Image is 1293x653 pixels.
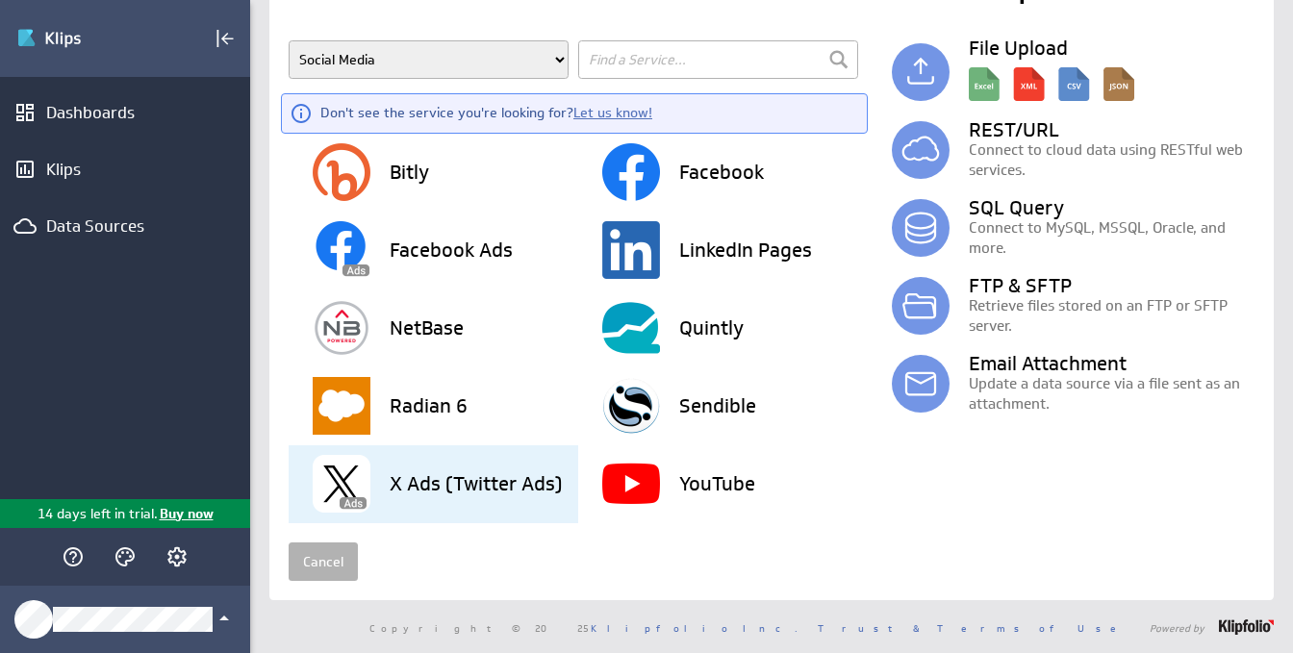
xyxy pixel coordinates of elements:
h3: File Upload [969,38,1255,58]
img: image2754833655435752804.png [313,221,370,279]
div: Help [57,540,89,573]
img: local.svg [892,43,950,101]
h3: Email Attachment [969,354,1255,373]
img: image1607582322051633806.png [602,299,660,357]
div: Don't see the service you're looking for? [320,103,652,123]
p: Connect to cloud data using RESTful web services. [969,139,1255,180]
div: Themes [109,540,141,573]
p: 14 days left in trial. [38,504,158,524]
div: Account and settings [161,540,193,573]
h3: Radian 6 [390,396,468,415]
img: Klipfolio klips logo [16,23,151,54]
h3: REST/URL [969,120,1255,139]
a: Klipfolio Inc. [591,621,798,635]
img: simple_rest.svg [892,121,950,179]
p: Update a data source via a file sent as an attachment. [969,373,1255,414]
div: Collapse [209,22,241,55]
h3: Bitly [390,163,429,182]
h3: Facebook [679,163,764,182]
img: image6723068961370721886.png [313,455,370,513]
input: Find a Service... [578,40,858,79]
svg: Account and settings [165,545,189,568]
p: Buy now [158,504,214,524]
img: image3785367890246896466.png [602,377,660,435]
p: Connect to MySQL, MSSQL, Oracle, and more. [969,217,1255,258]
svg: Themes [114,545,137,568]
h3: YouTube [679,474,755,493]
h3: Quintly [679,318,744,338]
input: Submit [824,45,853,74]
img: database.svg [892,199,950,257]
img: logo-footer.png [1219,619,1274,635]
img: image729517258887019810.png [602,143,660,201]
h3: FTP & SFTP [969,276,1255,295]
a: Trust & Terms of Use [818,621,1129,635]
h3: NetBase [390,318,464,338]
div: Go to Dashboards [16,23,151,54]
h3: Facebook Ads [390,240,513,260]
span: Copyright © 2025 [369,623,798,633]
a: Let us know! [573,104,652,121]
img: image7114667537295097211.png [602,455,660,513]
img: image8320012023144177748.png [313,143,370,201]
p: Retrieve files stored on an FTP or SFTP server. [969,295,1255,336]
div: Klips [46,159,204,180]
h3: LinkedIn Pages [679,240,812,260]
h3: Sendible [679,396,756,415]
img: ftp.svg [892,277,950,335]
img: image1563342415286188880.png [313,377,370,435]
img: local_description.svg [969,58,1134,101]
img: email.svg [892,355,950,413]
div: Dashboards [46,102,204,123]
a: Cancel [289,542,358,581]
img: image9081664077326317578.png [313,299,370,357]
h3: X Ads (Twitter Ads) [390,474,562,493]
img: image1927158031853539236.png [602,221,660,279]
h3: SQL Query [969,198,1255,217]
div: Data Sources [46,215,204,237]
span: Powered by [1150,623,1204,633]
